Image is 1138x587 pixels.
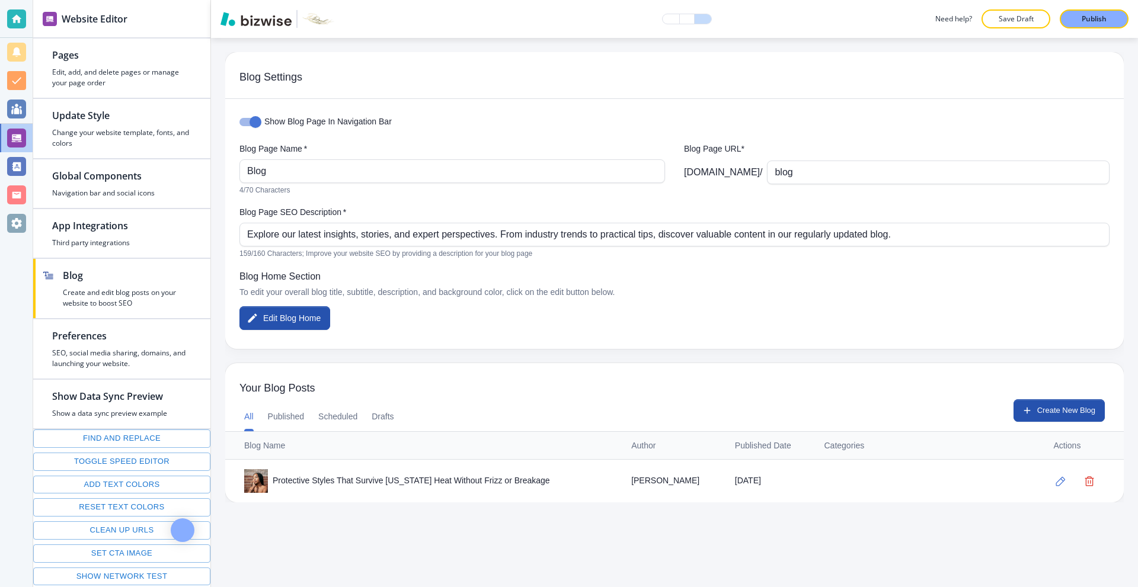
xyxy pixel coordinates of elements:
[63,287,191,309] h4: Create and edit blog posts on your website to boost SEO
[1082,14,1107,24] p: Publish
[1054,441,1115,450] div: Actions
[982,9,1050,28] button: Save Draft
[244,441,612,450] div: Blog Name
[62,12,127,26] h2: Website Editor
[43,12,57,26] img: editor icon
[33,429,210,448] button: Find and replace
[33,498,210,517] button: Reset text colors
[1060,9,1129,28] button: Publish
[239,71,1110,84] span: Blog Settings
[52,108,191,123] h2: Update Style
[33,39,210,98] button: PagesEdit, add, and delete pages or manage your page order
[239,382,1110,395] span: Your Blog Posts
[997,14,1035,24] p: Save Draft
[302,13,334,25] img: Your Logo
[239,143,665,155] label: Blog Page Name
[33,453,210,471] button: Toggle speed editor
[935,14,972,24] h3: Need help?
[52,48,191,62] h2: Pages
[244,469,612,493] div: Protective Styles That Survive [US_STATE] Heat Without Frizz or Breakage
[725,432,815,460] th: Published Date
[239,306,330,330] button: Edit Blog Home
[239,185,657,197] p: 4/70 Characters
[52,127,191,149] h4: Change your website template, fonts, and colors
[244,403,254,431] button: All
[239,286,1110,299] p: To edit your overall blog title, subtitle, description, and background color, click on the edit b...
[622,432,725,460] th: Author
[268,403,305,431] button: Published
[52,329,191,343] h2: Preferences
[52,169,191,183] h2: Global Components
[264,116,392,129] span: Show Blog Page In Navigation Bar
[63,268,191,283] h2: Blog
[372,403,394,431] button: Drafts
[33,380,186,428] button: Show Data Sync PreviewShow a data sync preview example
[622,460,725,503] td: [PERSON_NAME]
[244,469,268,493] img: 32ae517ff9b0559a130ad32d3e675a17.jpeg
[684,143,1110,156] p: Blog Page URL*
[52,408,167,419] h4: Show a data sync preview example
[815,432,1040,460] th: Categories
[684,165,762,179] p: [DOMAIN_NAME] /
[52,238,191,248] h4: Third party integrations
[33,476,210,494] button: Add text colors
[220,12,292,26] img: Bizwise Logo
[1014,399,1105,422] button: Create New Blog
[33,567,210,586] button: Show network test
[33,319,210,378] button: PreferencesSEO, social media sharing, domains, and launching your website.
[52,389,167,403] h2: Show Data Sync Preview
[52,348,191,369] h4: SEO, social media sharing, domains, and launching your website.
[52,188,191,198] h4: Navigation bar and social icons
[239,270,1110,284] p: Blog Home Section
[33,99,210,158] button: Update StyleChange your website template, fonts, and colors
[725,460,815,503] td: [DATE]
[52,219,191,233] h2: App Integrations
[33,159,210,208] button: Global ComponentsNavigation bar and social icons
[239,206,1110,218] label: Blog Page SEO Description
[33,544,210,563] button: Set CTA image
[33,259,210,318] button: BlogCreate and edit blog posts on your website to boost SEO
[33,209,210,258] button: App IntegrationsThird party integrations
[239,248,1101,260] p: 159/160 Characters; Improve your website SEO by providing a description for your blog page
[52,67,191,88] h4: Edit, add, and delete pages or manage your page order
[318,403,357,431] button: Scheduled
[33,521,210,540] button: Clean up URLs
